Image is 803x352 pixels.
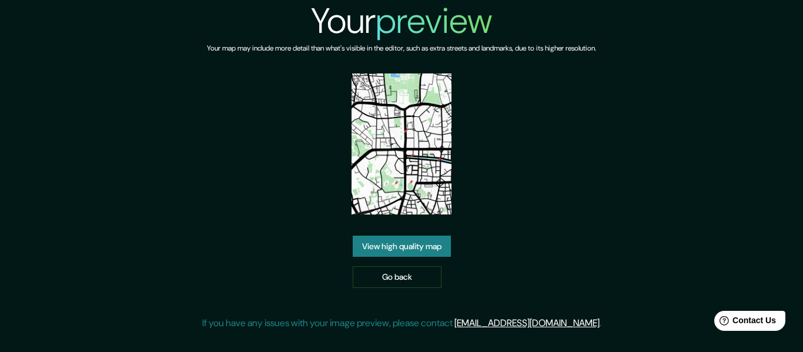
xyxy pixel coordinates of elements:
img: created-map-preview [352,73,451,214]
a: Go back [353,266,441,288]
p: If you have any issues with your image preview, please contact . [202,316,601,330]
h6: Your map may include more detail than what's visible in the editor, such as extra streets and lan... [207,42,596,55]
a: [EMAIL_ADDRESS][DOMAIN_NAME] [454,317,600,329]
iframe: Help widget launcher [698,306,790,339]
a: View high quality map [353,236,451,257]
